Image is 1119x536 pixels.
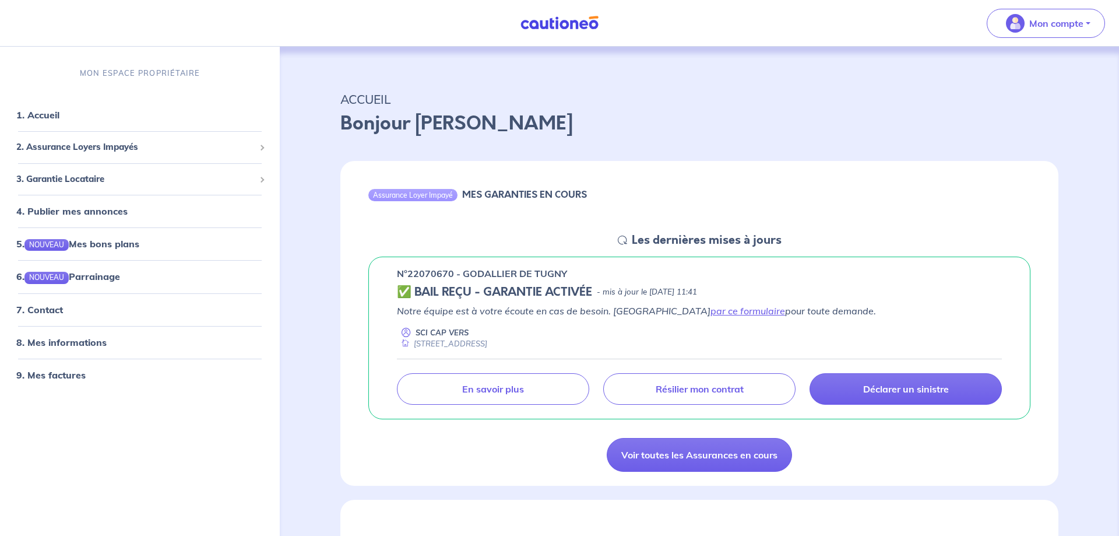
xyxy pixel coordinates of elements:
[16,271,120,282] a: 6.NOUVEAUParrainage
[16,303,63,315] a: 7. Contact
[462,383,524,395] p: En savoir plus
[810,373,1002,405] a: Déclarer un sinistre
[16,173,255,186] span: 3. Garantie Locataire
[607,438,792,472] a: Voir toutes les Assurances en cours
[368,189,458,201] div: Assurance Loyer Impayé
[1029,16,1083,30] p: Mon compte
[16,369,86,380] a: 9. Mes factures
[5,199,275,223] div: 4. Publier mes annonces
[397,267,567,281] p: n°22070670 - GODALLIER DE TUGNY
[397,285,1002,299] div: state: CONTRACT-VALIDATED, Context: ,MAYBE-CERTIFICATE,,LESSOR-DOCUMENTS,IS-ODEALIM
[462,189,587,200] h6: MES GARANTIES EN COURS
[5,363,275,386] div: 9. Mes factures
[5,136,275,159] div: 2. Assurance Loyers Impayés
[5,168,275,191] div: 3. Garantie Locataire
[5,297,275,321] div: 7. Contact
[397,304,1002,318] p: Notre équipe est à votre écoute en cas de besoin. [GEOGRAPHIC_DATA] pour toute demande.
[16,109,59,121] a: 1. Accueil
[516,16,603,30] img: Cautioneo
[710,305,785,317] a: par ce formulaire
[863,383,949,395] p: Déclarer un sinistre
[16,238,139,250] a: 5.NOUVEAUMes bons plans
[16,205,128,217] a: 4. Publier mes annonces
[340,110,1058,138] p: Bonjour [PERSON_NAME]
[1006,14,1025,33] img: illu_account_valid_menu.svg
[5,232,275,255] div: 5.NOUVEAUMes bons plans
[340,89,1058,110] p: ACCUEIL
[5,103,275,127] div: 1. Accueil
[632,233,782,247] h5: Les dernières mises à jours
[603,373,796,405] a: Résilier mon contrat
[5,330,275,353] div: 8. Mes informations
[397,338,487,349] div: [STREET_ADDRESS]
[16,141,255,154] span: 2. Assurance Loyers Impayés
[80,68,200,79] p: MON ESPACE PROPRIÉTAIRE
[16,336,107,348] a: 8. Mes informations
[987,9,1105,38] button: illu_account_valid_menu.svgMon compte
[416,327,469,338] p: SCI CAP VERS
[656,383,744,395] p: Résilier mon contrat
[397,373,589,405] a: En savoir plus
[5,265,275,288] div: 6.NOUVEAUParrainage
[397,285,592,299] h5: ✅ BAIL REÇU - GARANTIE ACTIVÉE
[597,286,697,298] p: - mis à jour le [DATE] 11:41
